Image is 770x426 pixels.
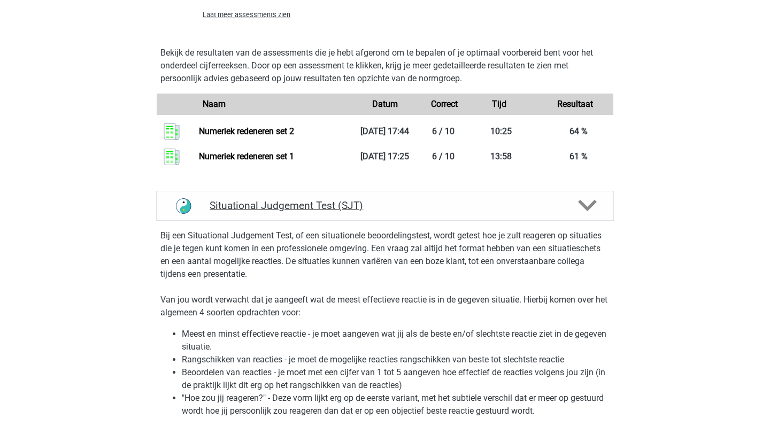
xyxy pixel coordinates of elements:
[182,366,610,392] li: Beoordelen van reacties - je moet met een cijfer van 1 tot 5 aangeven hoe effectief de reacties v...
[347,98,423,111] div: Datum
[160,229,610,319] p: Bij een Situational Judgement Test, of een situationele beoordelingstest, wordt getest hoe je zul...
[152,191,618,221] a: situational judgement test Situational Judgement Test (SJT)
[210,199,560,212] h4: Situational Judgement Test (SJT)
[182,328,610,353] li: Meest en minst effectieve reactie - je moet aangeven wat jij als de beste en/of slechtste reactie...
[203,11,290,19] span: Laat meer assessments zien
[537,98,613,111] div: Resultaat
[199,151,294,161] a: Numeriek redeneren set 1
[182,353,610,366] li: Rangschikken van reacties - je moet de mogelijke reacties rangschikken van beste tot slechtste re...
[199,126,294,136] a: Numeriek redeneren set 2
[160,47,610,85] p: Bekijk de resultaten van de assessments die je hebt afgerond om te bepalen of je optimaal voorber...
[170,192,197,220] img: situational judgement test
[461,98,537,111] div: Tijd
[195,98,347,111] div: Naam
[423,98,461,111] div: Correct
[182,392,610,417] li: "Hoe zou jij reageren?" - Deze vorm lijkt erg op de eerste variant, met het subtiele verschil dat...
